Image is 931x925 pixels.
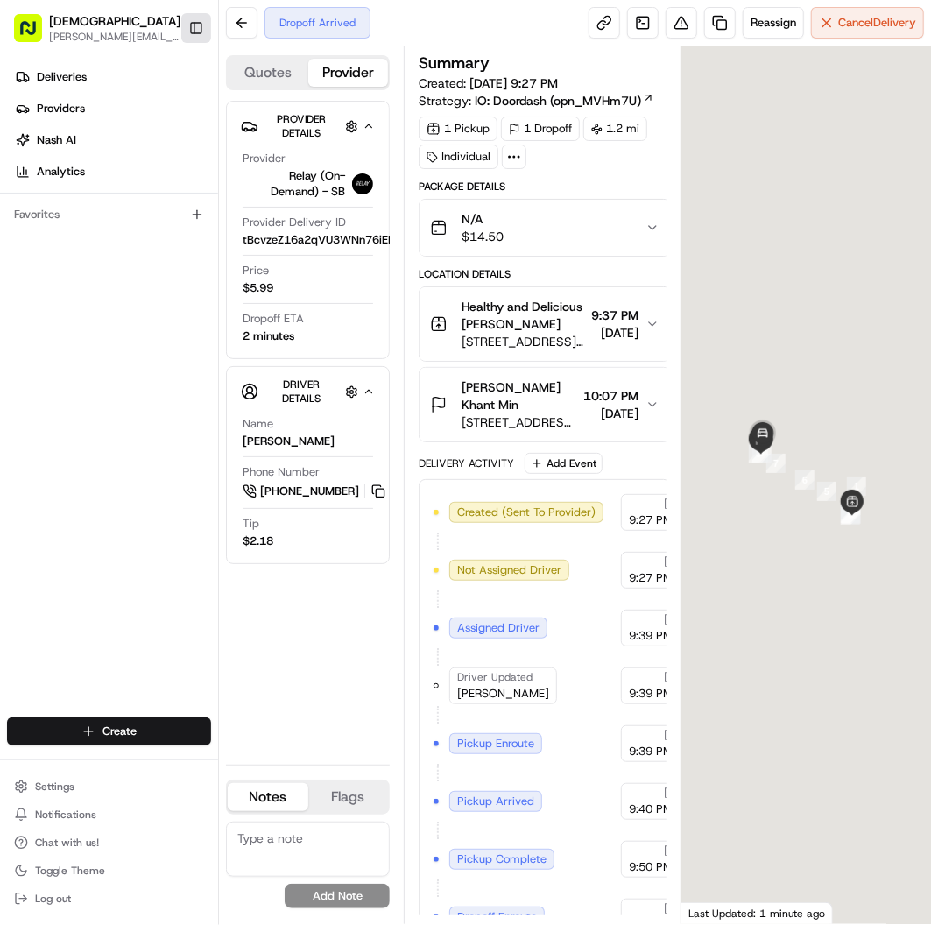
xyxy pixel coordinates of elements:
button: Reassign [743,7,804,39]
div: 6 [795,470,815,490]
span: Assigned Driver [457,620,540,636]
button: [DEMOGRAPHIC_DATA][PERSON_NAME][EMAIL_ADDRESS][DOMAIN_NAME] [7,7,181,49]
div: [PERSON_NAME] [243,434,335,449]
span: Phone Number [243,464,320,480]
span: Pickup Enroute [457,736,534,752]
span: [DATE] [664,844,696,858]
span: [DATE] [664,728,696,742]
span: Providers [37,101,85,117]
span: Log out [35,892,71,906]
span: Relay (On-Demand) - SB [243,168,345,200]
span: 9:27 PM EDT [629,512,696,528]
span: 9:37 PM [591,307,638,324]
button: [PERSON_NAME] Khant Min[STREET_ADDRESS][US_STATE]10:07 PM[DATE] [420,368,670,441]
span: [DATE] [664,612,696,626]
h3: Summary [419,55,490,71]
span: [PERSON_NAME] Khant Min [462,378,576,413]
span: Create [102,724,137,739]
span: [PHONE_NUMBER] [260,484,359,499]
span: $5.99 [243,280,273,296]
span: [DATE] [664,554,696,568]
span: Reassign [751,15,796,31]
span: [DATE] 9:27 PM [469,75,558,91]
span: [DATE] [664,497,696,511]
span: Driver Details [282,378,321,406]
span: Analytics [37,164,85,180]
span: Notifications [35,808,96,822]
button: Provider [308,59,389,87]
div: 1.2 mi [583,117,647,141]
a: Analytics [7,158,218,186]
div: Strategy: [419,92,654,109]
span: 9:39 PM EDT [629,686,696,702]
button: Settings [7,774,211,799]
span: 9:40 PM EDT [629,801,696,817]
span: Driver Updated [457,670,533,684]
a: Nash AI [7,126,218,154]
span: [STREET_ADDRESS][US_STATE] [462,333,584,350]
span: IO: Doordash (opn_MVHm7U) [475,92,641,109]
button: Notes [228,783,308,811]
span: [DATE] [664,670,696,684]
span: [DATE] [664,786,696,800]
button: CancelDelivery [811,7,924,39]
div: 2 minutes [243,328,294,344]
span: Settings [35,780,74,794]
a: Deliveries [7,63,218,91]
span: Provider Details [277,112,327,140]
img: relay_logo_black.png [352,173,373,194]
div: Favorites [7,201,211,229]
button: Notifications [7,802,211,827]
div: Package Details [419,180,671,194]
span: Pickup Arrived [457,794,534,809]
button: Toggle Theme [7,858,211,883]
button: tBcvzeZ16a2qVU3WNn76iEKu [243,232,421,248]
span: Not Assigned Driver [457,562,561,578]
span: Toggle Theme [35,864,105,878]
span: [DATE] [583,405,638,422]
div: $2.18 [243,533,273,549]
span: Cancel Delivery [838,15,916,31]
span: Dropoff Enroute [457,909,537,925]
div: 1 Pickup [419,117,497,141]
span: Deliveries [37,69,87,85]
a: [PHONE_NUMBER] [243,482,388,501]
button: Chat with us! [7,830,211,855]
span: $14.50 [462,228,504,245]
button: Healthy and Delicious [PERSON_NAME][STREET_ADDRESS][US_STATE]9:37 PM[DATE] [420,287,670,361]
span: 10:07 PM [583,387,638,405]
div: Last Updated: 1 minute ago [681,902,833,924]
span: 9:39 PM EDT [629,744,696,759]
div: Individual [419,145,498,169]
button: Log out [7,886,211,911]
div: Location Details [419,267,671,281]
a: IO: Doordash (opn_MVHm7U) [475,92,654,109]
span: Created (Sent To Provider) [457,505,596,520]
span: Provider [243,151,286,166]
button: Provider Details [241,109,375,144]
button: Flags [308,783,389,811]
span: Provider Delivery ID [243,215,346,230]
span: Chat with us! [35,836,99,850]
div: 7 [766,454,786,473]
span: Created: [419,74,558,92]
span: N/A [462,210,504,228]
span: [PERSON_NAME] [457,686,549,702]
span: [DATE] [591,324,638,342]
span: [DATE] [664,901,696,915]
span: Pickup Complete [457,851,547,867]
div: Delivery Activity [419,456,514,470]
span: [STREET_ADDRESS][US_STATE] [462,413,576,431]
span: Healthy and Delicious [PERSON_NAME] [462,298,584,333]
span: Dropoff ETA [243,311,304,327]
span: Price [243,263,269,279]
button: Driver Details [241,374,375,409]
button: Create [7,717,211,745]
span: Tip [243,516,259,532]
button: N/A$14.50 [420,200,670,256]
button: [DEMOGRAPHIC_DATA] [49,12,180,30]
span: Nash AI [37,132,76,148]
span: [PERSON_NAME][EMAIL_ADDRESS][DOMAIN_NAME] [49,30,180,44]
span: 9:27 PM EDT [629,570,696,586]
